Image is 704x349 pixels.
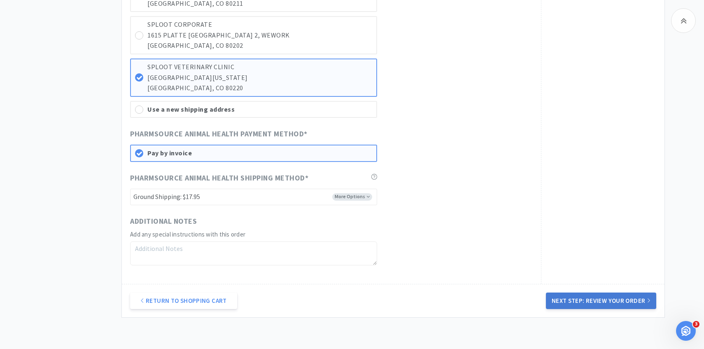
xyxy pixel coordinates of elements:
[147,104,372,115] div: Use a new shipping address
[130,293,237,309] a: Return to Shopping Cart
[130,128,308,140] span: Pharmsource Animal Health Payment Method *
[130,215,197,227] span: Additional Notes
[546,293,656,309] button: Next Step: Review Your Order
[147,40,372,51] p: [GEOGRAPHIC_DATA], CO 80202
[147,30,372,41] p: 1615 PLATTE [GEOGRAPHIC_DATA] 2, WEWORK
[147,19,372,30] p: SPLOOT CORPORATE
[147,83,372,94] p: [GEOGRAPHIC_DATA], CO 80220
[147,73,372,83] p: [GEOGRAPHIC_DATA][US_STATE]
[130,230,245,238] span: Add any special instructions with this order
[147,62,372,73] p: SPLOOT VETERINARY CLINIC
[147,148,372,159] div: Pay by invoice
[676,321,696,341] iframe: Intercom live chat
[130,172,308,184] span: Pharmsource Animal Health Shipping Method *
[693,321,699,328] span: 3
